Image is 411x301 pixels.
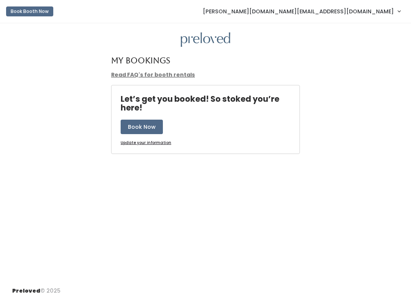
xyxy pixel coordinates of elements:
[121,94,299,112] h4: Let’s get you booked! So stoked you’re here!
[12,287,40,295] span: Preloved
[111,71,195,78] a: Read FAQ's for booth rentals
[181,32,230,47] img: preloved logo
[203,7,394,16] span: [PERSON_NAME][DOMAIN_NAME][EMAIL_ADDRESS][DOMAIN_NAME]
[121,120,163,134] button: Book Now
[195,3,408,19] a: [PERSON_NAME][DOMAIN_NAME][EMAIL_ADDRESS][DOMAIN_NAME]
[12,281,61,295] div: © 2025
[6,3,53,20] a: Book Booth Now
[121,140,171,146] a: Update your information
[6,6,53,16] button: Book Booth Now
[111,56,170,65] h4: My Bookings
